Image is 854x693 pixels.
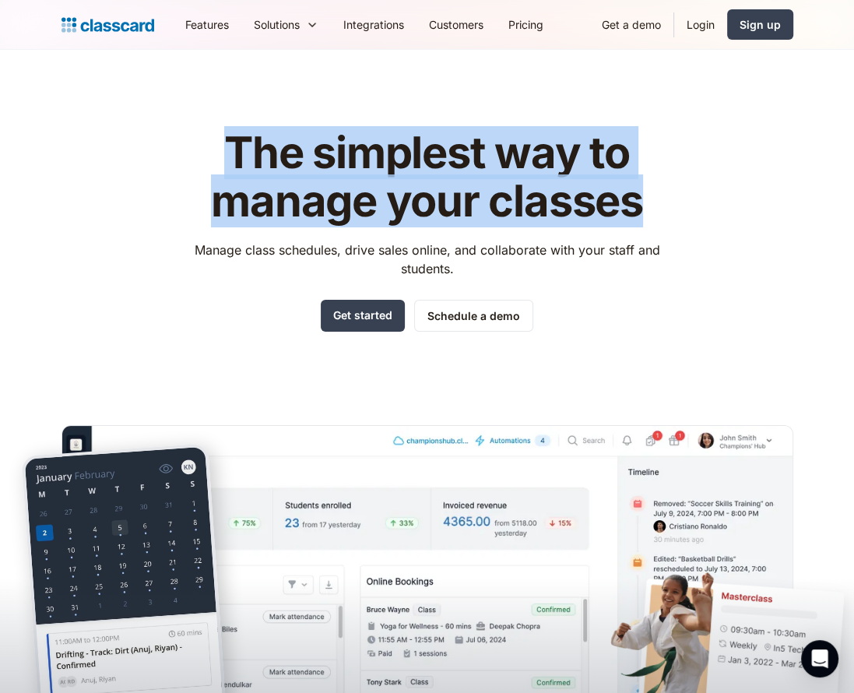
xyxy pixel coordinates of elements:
[496,7,556,42] a: Pricing
[62,14,154,36] a: home
[173,7,241,42] a: Features
[414,300,533,332] a: Schedule a demo
[321,300,405,332] a: Get started
[331,7,416,42] a: Integrations
[674,7,727,42] a: Login
[416,7,496,42] a: Customers
[254,16,300,33] div: Solutions
[801,640,838,677] div: Open Intercom Messenger
[180,129,674,225] h1: The simplest way to manage your classes
[740,16,781,33] div: Sign up
[727,9,793,40] a: Sign up
[180,241,674,278] p: Manage class schedules, drive sales online, and collaborate with your staff and students.
[241,7,331,42] div: Solutions
[589,7,673,42] a: Get a demo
